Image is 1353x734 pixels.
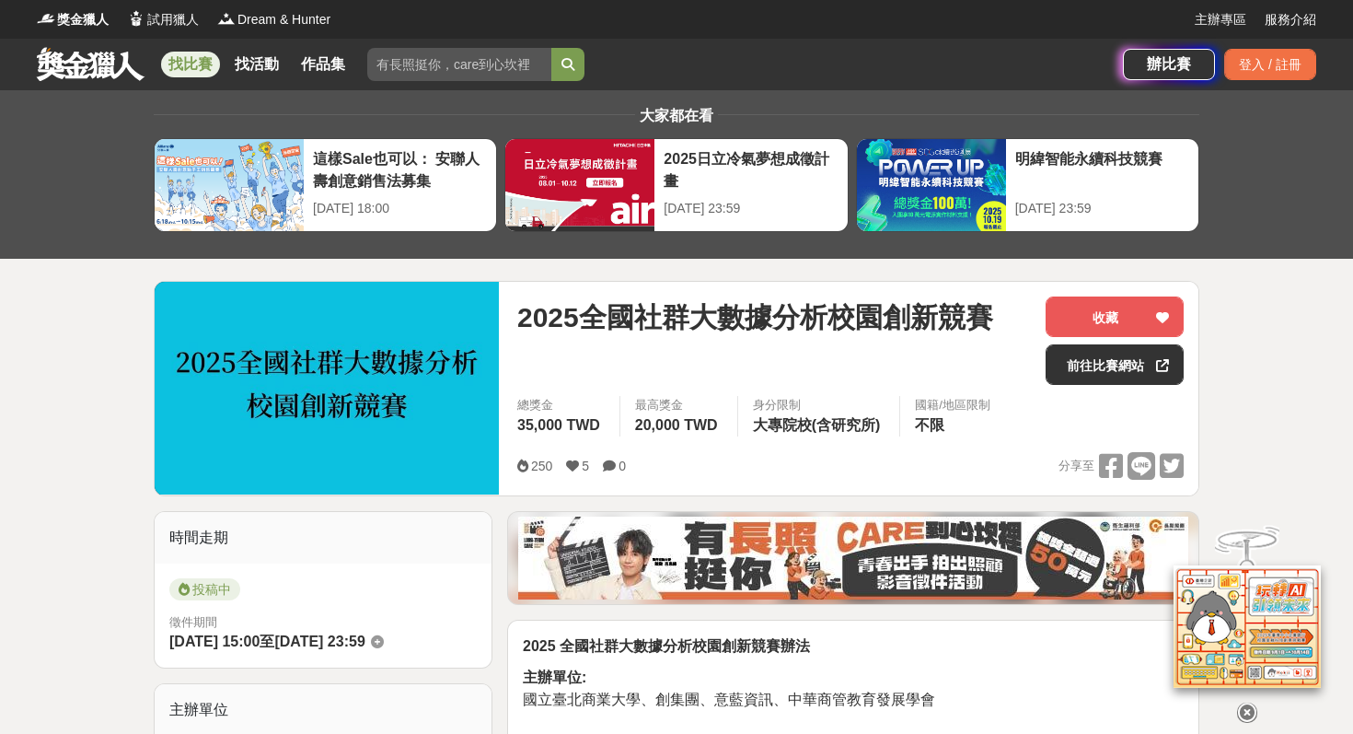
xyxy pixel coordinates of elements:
[619,459,626,473] span: 0
[635,396,723,414] span: 最高獎金
[1265,10,1316,29] a: 服務介紹
[169,615,217,629] span: 徵件期間
[127,10,199,29] a: Logo試用獵人
[635,417,718,433] span: 20,000 TWD
[753,396,885,414] div: 身分限制
[313,148,487,190] div: 這樣Sale也可以： 安聯人壽創意銷售法募集
[582,459,589,473] span: 5
[517,396,605,414] span: 總獎金
[635,108,718,123] span: 大家都在看
[260,634,274,649] span: 至
[1015,148,1189,190] div: 明緯智能永續科技競賽
[274,634,364,649] span: [DATE] 23:59
[523,692,935,707] span: 國立臺北商業大學、創集團、意藍資訊、中華商管教育發展學會
[169,578,240,600] span: 投稿中
[127,9,145,28] img: Logo
[531,459,552,473] span: 250
[1058,452,1094,480] span: 分享至
[37,9,55,28] img: Logo
[169,634,260,649] span: [DATE] 15:00
[37,10,109,29] a: Logo獎金獵人
[57,10,109,29] span: 獎金獵人
[155,512,491,564] div: 時間走期
[1174,553,1321,675] img: d2146d9a-e6f6-4337-9592-8cefde37ba6b.png
[1123,49,1215,80] a: 辦比賽
[161,52,220,77] a: 找比賽
[217,10,330,29] a: LogoDream & Hunter
[147,10,199,29] span: 試用獵人
[237,10,330,29] span: Dream & Hunter
[517,417,600,433] span: 35,000 TWD
[753,417,881,433] span: 大專院校(含研究所)
[154,138,497,232] a: 這樣Sale也可以： 安聯人壽創意銷售法募集[DATE] 18:00
[664,199,838,218] div: [DATE] 23:59
[1195,10,1246,29] a: 主辦專區
[856,138,1199,232] a: 明緯智能永續科技競賽[DATE] 23:59
[504,138,848,232] a: 2025日立冷氣夢想成徵計畫[DATE] 23:59
[155,282,499,495] img: Cover Image
[1046,344,1184,385] a: 前往比賽網站
[517,297,993,338] span: 2025全國社群大數據分析校園創新競賽
[217,9,236,28] img: Logo
[915,417,944,433] span: 不限
[367,48,551,81] input: 有長照挺你，care到心坎裡！青春出手，拍出照顧 影音徵件活動
[294,52,353,77] a: 作品集
[915,396,990,414] div: 國籍/地區限制
[518,517,1188,600] img: 35ad34ac-3361-4bcf-919e-8d747461931d.jpg
[523,638,810,654] strong: 2025 全國社群大數據分析校園創新競賽辦法
[313,199,487,218] div: [DATE] 18:00
[664,148,838,190] div: 2025日立冷氣夢想成徵計畫
[1046,297,1184,337] button: 收藏
[1015,199,1189,218] div: [DATE] 23:59
[227,52,286,77] a: 找活動
[1224,49,1316,80] div: 登入 / 註冊
[523,670,586,685] strong: 主辦單位:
